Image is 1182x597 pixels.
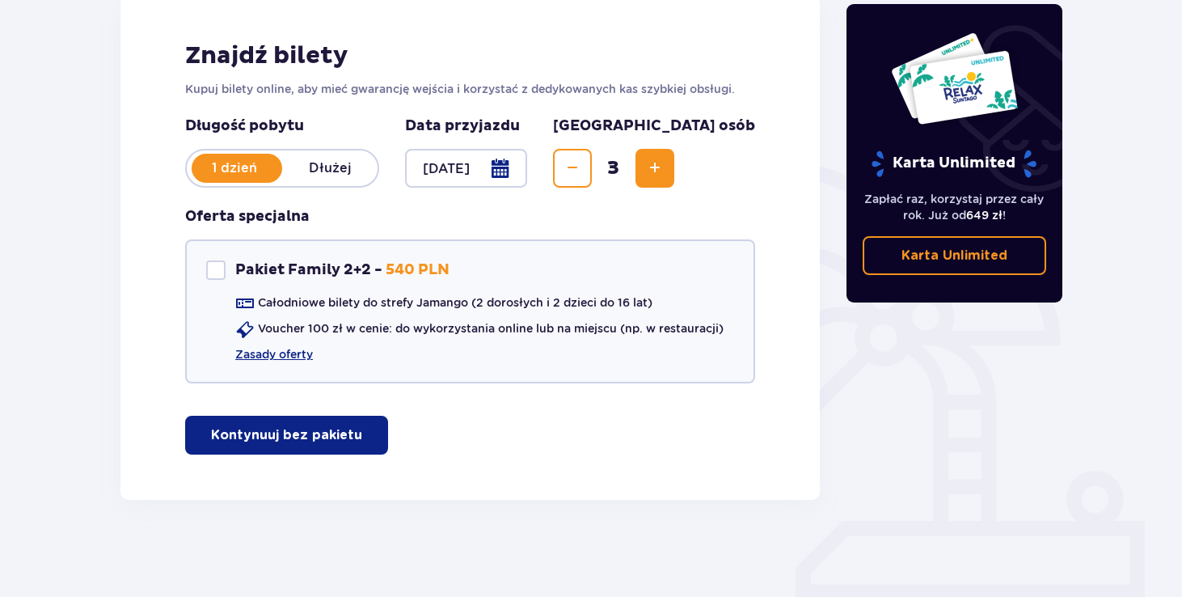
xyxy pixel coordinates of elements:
h2: Znajdź bilety [185,40,755,71]
p: Długość pobytu [185,116,379,136]
p: [GEOGRAPHIC_DATA] osób [553,116,755,136]
button: Kontynuuj bez pakietu [185,416,388,455]
p: Voucher 100 zł w cenie: do wykorzystania online lub na miejscu (np. w restauracji) [258,320,724,337]
button: Zmniejsz [553,149,592,188]
p: Karta Unlimited [870,150,1038,178]
p: Kupuj bilety online, aby mieć gwarancję wejścia i korzystać z dedykowanych kas szybkiej obsługi. [185,81,755,97]
a: Karta Unlimited [863,236,1047,275]
button: Zwiększ [635,149,674,188]
p: Karta Unlimited [901,247,1007,265]
p: Zapłać raz, korzystaj przez cały rok. Już od ! [863,191,1047,223]
p: Pakiet Family 2+2 - [235,260,382,280]
p: Całodniowe bilety do strefy Jamango (2 dorosłych i 2 dzieci do 16 lat) [258,294,652,311]
p: 1 dzień [187,159,282,177]
a: Zasady oferty [235,346,313,362]
span: 3 [595,156,632,180]
h3: Oferta specjalna [185,207,310,227]
p: Dłużej [282,159,378,177]
p: Kontynuuj bez pakietu [211,426,362,444]
span: 649 zł [966,209,1003,222]
p: 540 PLN [386,260,450,280]
p: Data przyjazdu [405,116,520,136]
img: Dwie karty całoroczne do Suntago z napisem 'UNLIMITED RELAX', na białym tle z tropikalnymi liśćmi... [890,32,1019,125]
